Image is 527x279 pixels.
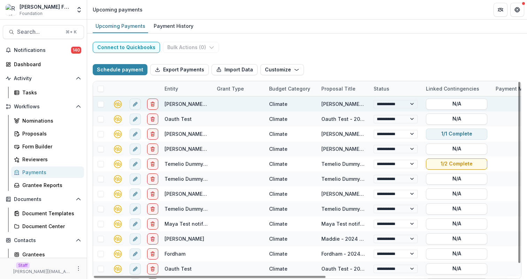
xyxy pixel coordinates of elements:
[369,81,422,96] div: Status
[269,145,288,153] div: Climate
[426,173,487,185] button: N/A
[130,263,141,274] button: edit
[269,235,288,242] div: Climate
[14,196,73,202] span: Documents
[165,251,185,257] a: Fordham
[93,64,147,75] button: Schedule payment
[112,263,123,274] button: quickbooks-connect
[269,115,288,123] div: Climate
[93,21,148,31] div: Upcoming Payments
[165,236,204,242] a: [PERSON_NAME]
[147,203,158,215] button: delete
[422,81,491,96] div: Linked Contingencies
[112,114,123,125] button: quickbooks-connect
[14,47,71,53] span: Notifications
[90,5,145,15] nav: breadcrumb
[112,129,123,140] button: quickbooks-connect
[22,156,78,163] div: Reviewers
[20,10,43,17] span: Foundation
[317,81,369,96] div: Proposal Title
[22,89,78,96] div: Tasks
[11,208,84,219] a: Document Templates
[147,263,158,274] button: delete
[112,158,123,170] button: quickbooks-connect
[213,81,265,96] div: Grant Type
[426,158,487,170] button: 1/2 Complete
[130,248,141,259] button: edit
[494,3,507,17] button: Partners
[3,45,84,56] button: Notifications140
[265,81,317,96] div: Budget Category
[160,81,213,96] div: Entity
[130,203,141,215] button: edit
[510,3,524,17] button: Get Help
[165,131,219,137] a: [PERSON_NAME] TEST
[147,129,158,140] button: delete
[14,76,73,82] span: Activity
[3,235,84,246] button: Open Contacts
[93,6,143,13] div: Upcoming payments
[269,100,288,108] div: Climate
[150,64,209,75] button: Export Payments
[317,85,360,92] div: Proposal Title
[147,144,158,155] button: delete
[147,173,158,185] button: delete
[265,85,314,92] div: Budget Category
[269,250,288,257] div: Climate
[321,100,365,108] div: [PERSON_NAME] Draft Test - 2024 - Public Upload form
[426,99,487,110] button: N/A
[112,144,123,155] button: quickbooks-connect
[71,47,81,54] span: 140
[112,248,123,259] button: quickbooks-connect
[130,99,141,110] button: edit
[3,59,84,70] a: Dashboard
[213,85,248,92] div: Grant Type
[426,248,487,259] button: N/A
[151,20,196,33] a: Payment History
[165,191,219,197] a: [PERSON_NAME] TEST
[269,130,288,138] div: Climate
[269,175,288,183] div: Climate
[260,64,304,75] button: Customize
[147,233,158,245] button: delete
[147,218,158,230] button: delete
[22,169,78,176] div: Payments
[321,190,365,197] div: [PERSON_NAME] TEST - 2023 - Short answer form
[3,101,84,112] button: Open Workflows
[22,130,78,137] div: Proposals
[112,218,123,230] button: quickbooks-connect
[321,145,365,153] div: [PERSON_NAME] Individual - null
[269,205,288,212] div: Climate
[147,158,158,170] button: delete
[130,218,141,230] button: edit
[147,248,158,259] button: delete
[426,144,487,155] button: N/A
[14,104,73,110] span: Workflows
[112,203,123,215] button: quickbooks-connect
[321,250,365,257] div: Fordham - 2024 - Temelio Test Form
[130,158,141,170] button: edit
[20,3,71,10] div: [PERSON_NAME] Foundation
[17,29,61,35] span: Search...
[11,179,84,191] a: Grantee Reports
[165,206,273,212] a: Temelio Dummy nonprofittttttttt a4 sda16s5d
[11,249,84,260] a: Grantees
[3,73,84,84] button: Open Activity
[321,160,365,168] div: Temelio Dummy nonprofit - 2024 - Temelio Test Form
[321,115,365,123] div: Oauth Test - 2024 - asdf
[165,116,192,122] a: Oauth Test
[147,188,158,200] button: delete
[165,176,273,182] a: Temelio Dummy nonprofittttttttt a4 sda16s5d
[130,114,141,125] button: edit
[269,220,288,227] div: Climate
[14,238,73,243] span: Contacts
[93,42,160,53] button: Connect to Quickbooks
[64,28,78,36] div: ⌘ + K
[321,205,365,212] div: Temelio Dummy nonprofittttttttt a4 sda16s5d - 2025 - Number question
[93,20,148,33] a: Upcoming Payments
